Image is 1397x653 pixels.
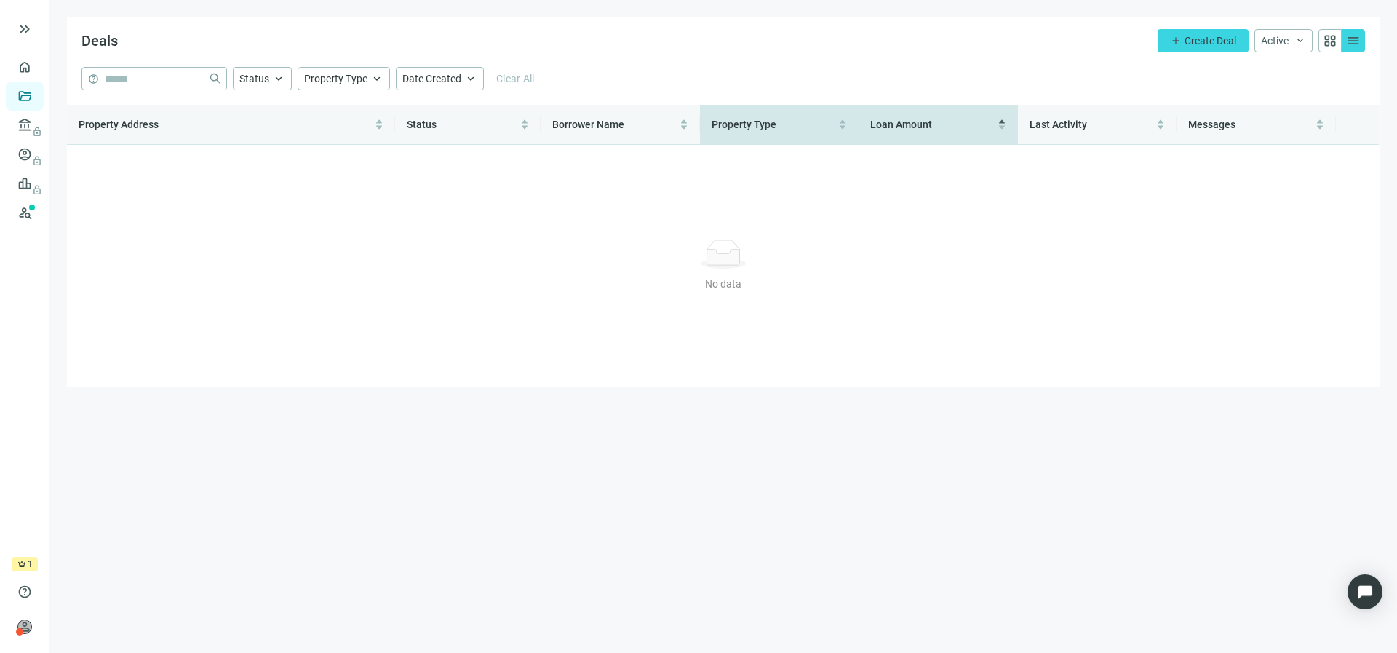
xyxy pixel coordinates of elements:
[370,72,383,85] span: keyboard_arrow_up
[17,620,32,634] span: person
[552,119,624,130] span: Borrower Name
[1294,35,1306,47] span: keyboard_arrow_down
[1030,119,1087,130] span: Last Activity
[1254,29,1313,52] button: Activekeyboard_arrow_down
[1170,35,1182,47] span: add
[1261,35,1289,47] span: Active
[17,585,32,599] span: help
[1188,119,1235,130] span: Messages
[1158,29,1249,52] button: addCreate Deal
[402,73,461,84] span: Date Created
[79,119,159,130] span: Property Address
[1348,574,1382,609] div: Open Intercom Messenger
[700,276,747,292] div: No data
[1323,33,1337,48] span: grid_view
[304,73,367,84] span: Property Type
[464,72,477,85] span: keyboard_arrow_up
[17,560,26,569] span: crown
[1185,35,1236,47] span: Create Deal
[407,119,437,130] span: Status
[28,557,33,571] span: 1
[712,119,776,130] span: Property Type
[272,72,285,85] span: keyboard_arrow_up
[16,20,33,38] button: keyboard_double_arrow_right
[239,73,269,84] span: Status
[490,67,541,90] button: Clear All
[870,119,932,130] span: Loan Amount
[1346,33,1361,48] span: menu
[88,74,99,84] span: help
